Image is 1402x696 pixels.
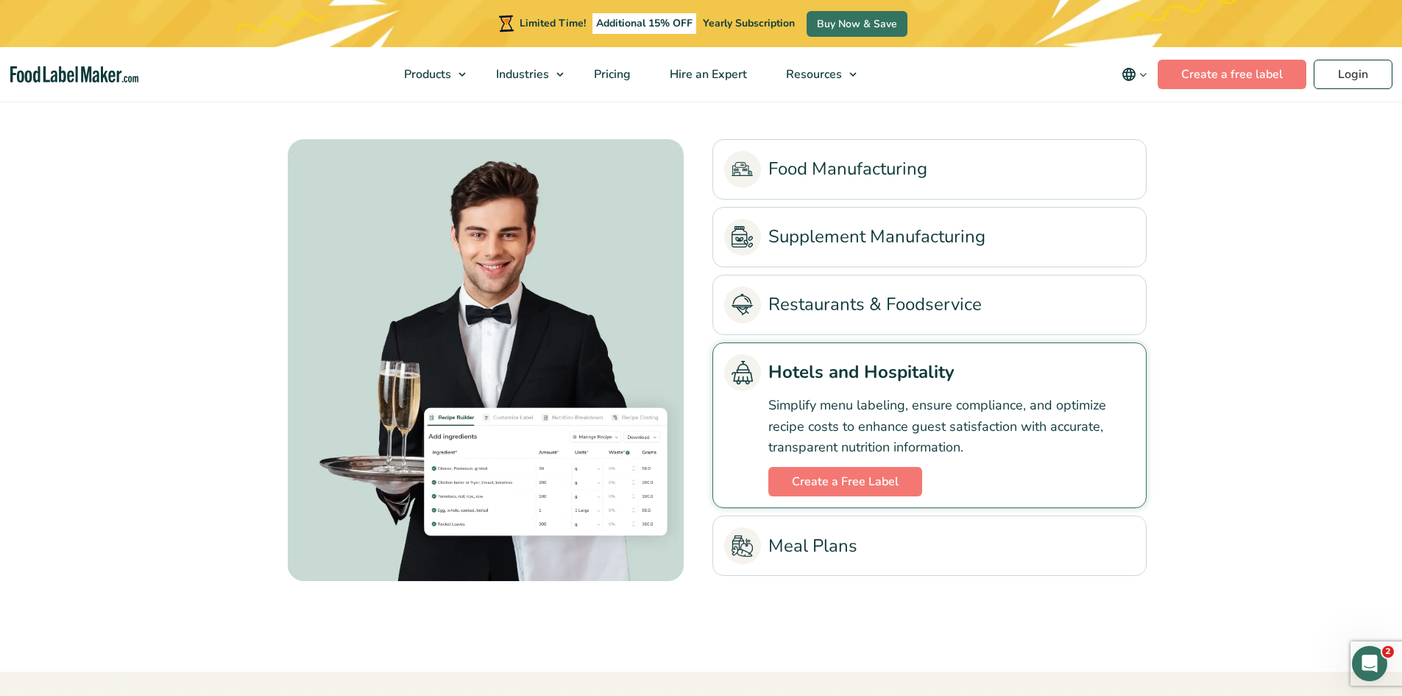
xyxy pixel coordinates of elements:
a: Restaurants & Foodservice [724,287,1135,323]
a: Products [385,47,473,102]
span: Resources [782,66,843,82]
span: Industries [492,66,550,82]
a: Create a Free Label [768,467,922,496]
li: Meal Plans [712,516,1147,576]
a: Supplement Manufacturing [724,219,1135,256]
span: Additional 15% OFF [592,13,696,34]
span: Products [400,66,453,82]
a: Hotels and Hospitality [724,354,1135,391]
p: Simplify menu labeling, ensure compliance, and optimize recipe costs to enhance guest satisfactio... [768,395,1135,458]
a: Create a free label [1158,60,1306,89]
li: Hotels and Hospitality [712,342,1147,508]
a: Pricing [575,47,647,102]
span: 2 [1382,646,1394,658]
li: Restaurants & Foodservice [712,275,1147,335]
span: Hire an Expert [665,66,748,82]
a: Hire an Expert [651,47,763,102]
li: Supplement Manufacturing [712,207,1147,267]
a: Login [1314,60,1392,89]
div: Hotels and Hospitality [256,139,690,581]
a: Meal Plans [724,527,1135,564]
span: Limited Time! [520,16,586,30]
span: Pricing [590,66,632,82]
a: Buy Now & Save [807,11,907,37]
span: Yearly Subscription [703,16,795,30]
iframe: Intercom live chat [1352,646,1387,681]
a: Industries [477,47,571,102]
li: Food Manufacturing [712,139,1147,200]
a: Resources [767,47,864,102]
a: Food Manufacturing [724,151,1135,188]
